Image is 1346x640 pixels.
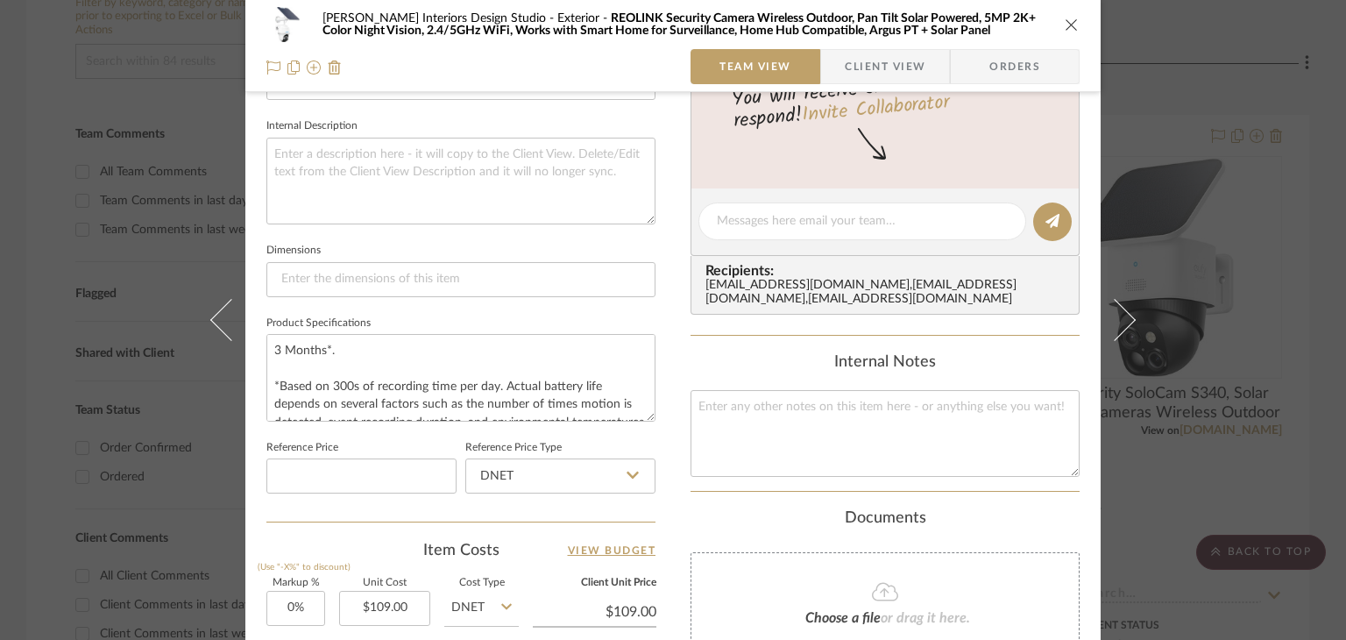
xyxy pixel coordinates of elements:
a: View Budget [568,540,656,561]
span: [PERSON_NAME] Interiors Design Studio [322,12,557,25]
span: Choose a file [805,611,881,625]
div: [EMAIL_ADDRESS][DOMAIN_NAME] , [EMAIL_ADDRESS][DOMAIN_NAME] , [EMAIL_ADDRESS][DOMAIN_NAME] [705,279,1072,307]
label: Unit Cost [339,579,430,587]
div: Internal Notes [691,353,1080,373]
label: Dimensions [266,246,321,255]
label: Client Unit Price [533,579,656,587]
label: Product Specifications [266,319,371,328]
button: close [1064,17,1080,32]
label: Reference Price Type [465,444,562,452]
a: Invite Collaborator [801,88,951,132]
div: Item Costs [266,540,655,561]
span: Exterior [557,12,611,25]
label: Reference Price [266,444,338,452]
img: Remove from project [328,60,342,75]
span: Client View [845,49,925,84]
span: REOLINK Security Camera Wireless Outdoor, Pan Tilt Solar Powered, 5MP 2K+ Color Night Vision, 2.4... [322,12,1036,37]
div: Documents [691,509,1080,529]
span: Team View [719,49,791,84]
label: Internal Description [266,122,358,131]
label: Cost Type [444,579,519,587]
img: 6474d3ca-0fee-4559-857f-2fd25aecf17f_48x40.jpg [266,7,308,42]
span: Recipients: [705,263,1072,279]
input: Enter the dimensions of this item [266,262,655,297]
span: or drag it here. [881,611,970,625]
span: Orders [970,49,1059,84]
label: Markup % [266,579,325,587]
